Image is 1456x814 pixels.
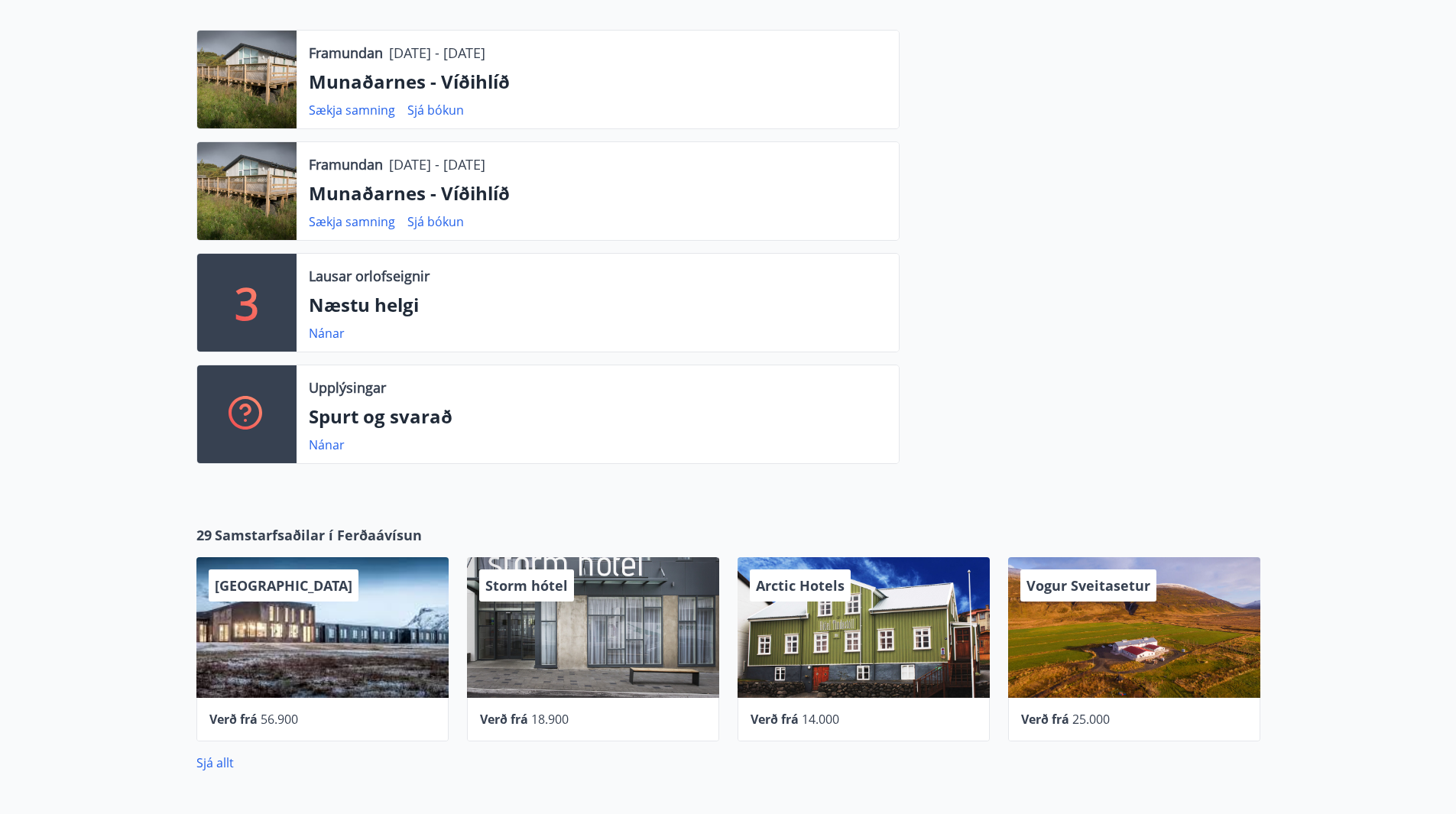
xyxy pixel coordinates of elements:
p: Spurt og svarað [309,404,887,430]
a: Sækja samning [309,213,395,230]
p: Munaðarnes - Víðihlíð [309,180,887,206]
span: Storm hótel [485,576,568,595]
p: Munaðarnes - Víðihlíð [309,69,887,95]
a: Sjá bókun [407,213,464,230]
span: 56.900 [261,711,298,728]
span: 29 [196,525,212,545]
p: Lausar orlofseignir [309,266,430,286]
span: Verð frá [751,711,799,728]
span: 14.000 [802,711,839,728]
span: Verð frá [209,711,258,728]
p: 3 [235,274,259,332]
span: 18.900 [531,711,569,728]
span: [GEOGRAPHIC_DATA] [215,576,352,595]
span: 25.000 [1072,711,1110,728]
a: Sjá bókun [407,102,464,118]
a: Sækja samning [309,102,395,118]
p: [DATE] - [DATE] [389,43,485,63]
a: Nánar [309,436,345,453]
p: [DATE] - [DATE] [389,154,485,174]
p: Næstu helgi [309,292,887,318]
span: Samstarfsaðilar í Ferðaávísun [215,525,422,545]
span: Verð frá [1021,711,1069,728]
a: Sjá allt [196,754,234,771]
p: Upplýsingar [309,378,386,397]
p: Framundan [309,43,383,63]
span: Vogur Sveitasetur [1026,576,1150,595]
a: Nánar [309,325,345,342]
span: Verð frá [480,711,528,728]
p: Framundan [309,154,383,174]
span: Arctic Hotels [756,576,845,595]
